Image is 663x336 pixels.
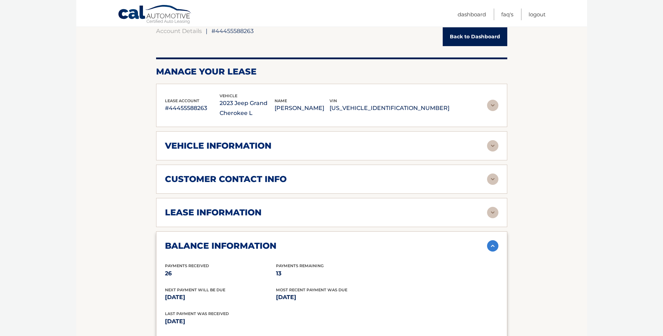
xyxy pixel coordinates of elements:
img: accordion-rest.svg [487,207,498,218]
h2: balance information [165,241,276,251]
span: name [275,98,287,103]
span: | [206,27,208,34]
a: Back to Dashboard [443,27,507,46]
p: [US_VEHICLE_IDENTIFICATION_NUMBER] [330,103,449,113]
p: [PERSON_NAME] [275,103,330,113]
p: 2023 Jeep Grand Cherokee L [220,98,275,118]
h2: lease information [165,207,261,218]
span: Last Payment was received [165,311,229,316]
h2: Manage Your Lease [156,66,507,77]
a: Cal Automotive [118,5,192,25]
p: [DATE] [165,292,276,302]
a: FAQ's [501,9,513,20]
span: vin [330,98,337,103]
span: #44455588263 [211,27,254,34]
span: Payments Remaining [276,263,324,268]
span: lease account [165,98,199,103]
img: accordion-rest.svg [487,100,498,111]
p: #44455588263 [165,103,220,113]
span: Most Recent Payment Was Due [276,287,347,292]
p: 13 [276,269,387,279]
h2: vehicle information [165,141,271,151]
a: Dashboard [458,9,486,20]
span: Payments Received [165,263,209,268]
img: accordion-rest.svg [487,140,498,152]
p: [DATE] [276,292,387,302]
a: Logout [529,9,546,20]
span: Next Payment will be due [165,287,225,292]
h2: customer contact info [165,174,287,184]
a: Account Details [156,27,202,34]
img: accordion-active.svg [487,240,498,252]
p: [DATE] [165,316,332,326]
p: 26 [165,269,276,279]
span: vehicle [220,93,237,98]
img: accordion-rest.svg [487,173,498,185]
